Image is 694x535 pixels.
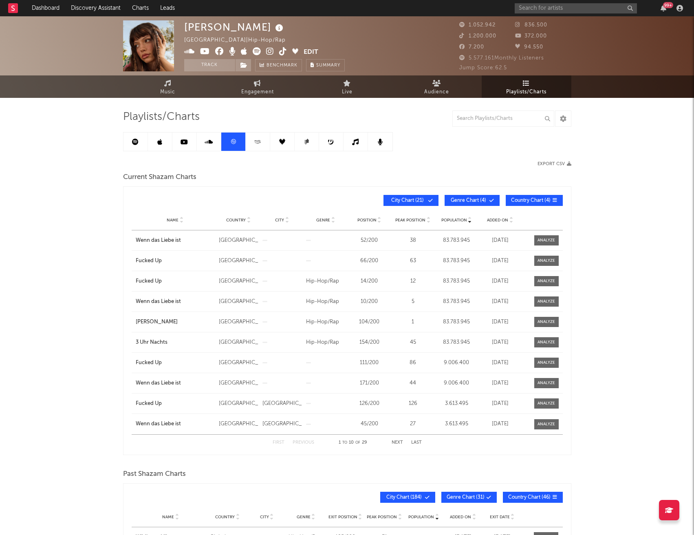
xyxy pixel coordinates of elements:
a: Engagement [213,75,302,98]
div: [GEOGRAPHIC_DATA] [219,379,258,387]
button: Next [392,440,403,445]
span: Name [162,515,174,520]
div: 14 / 200 [350,277,389,285]
div: Hip-Hop/Rap [306,318,346,326]
span: Added On [450,515,471,520]
div: 9.006.400 [437,379,476,387]
div: [DATE] [480,400,520,408]
button: Track [184,59,235,71]
a: Wenn das Liebe ist [136,420,215,428]
div: Hip-Hop/Rap [306,298,346,306]
a: Wenn das Liebe ist [136,298,215,306]
span: Added On [487,218,508,223]
button: Last [411,440,422,445]
div: 83.783.945 [437,277,476,285]
span: Genre Chart ( 31 ) [447,495,485,500]
span: 1.052.942 [459,22,496,28]
a: Wenn das Liebe ist [136,237,215,245]
a: Fucked Up [136,277,215,285]
span: City [260,515,269,520]
div: 104 / 200 [350,318,389,326]
button: City Chart(184) [380,492,435,503]
div: 86 [393,359,433,367]
span: City Chart ( 21 ) [389,198,426,203]
span: Peak Position [395,218,425,223]
span: Exit Position [328,515,357,520]
button: First [273,440,284,445]
span: Population [408,515,434,520]
span: Current Shazam Charts [123,172,196,182]
span: City [275,218,284,223]
span: 5.577.161 Monthly Listeners [459,55,544,61]
div: [DATE] [480,237,520,245]
span: Country Chart ( 46 ) [508,495,551,500]
a: Audience [392,75,482,98]
a: Music [123,75,213,98]
span: Live [342,87,353,97]
div: [DATE] [480,379,520,387]
div: 63 [393,257,433,265]
span: Playlists/Charts [506,87,546,97]
div: 171 / 200 [350,379,389,387]
a: Fucked Up [136,400,215,408]
span: Jump Score: 62.5 [459,65,507,71]
div: [GEOGRAPHIC_DATA] [262,400,302,408]
div: [DATE] [480,257,520,265]
div: 66 / 200 [350,257,389,265]
div: [GEOGRAPHIC_DATA] [219,420,258,428]
div: [GEOGRAPHIC_DATA] [219,237,258,245]
a: Benchmark [255,59,302,71]
div: [DATE] [480,298,520,306]
button: Genre Chart(4) [445,195,500,206]
span: Population [441,218,467,223]
a: [PERSON_NAME] [136,318,215,326]
div: [GEOGRAPHIC_DATA] [219,257,258,265]
button: Summary [306,59,345,71]
button: Export CSV [538,161,571,166]
div: 1 10 29 [330,438,375,448]
button: Edit [304,47,318,57]
div: [GEOGRAPHIC_DATA] [219,318,258,326]
a: Wenn das Liebe ist [136,379,215,387]
span: to [342,441,347,444]
span: Playlists/Charts [123,112,200,122]
div: 3.613.495 [437,420,476,428]
a: Fucked Up [136,359,215,367]
span: Engagement [241,87,274,97]
span: Genre [297,515,311,520]
div: 38 [393,237,433,245]
span: Country [215,515,235,520]
div: 99 + [663,2,673,8]
input: Search Playlists/Charts [452,111,554,127]
a: Fucked Up [136,257,215,265]
span: Benchmark [267,61,297,71]
input: Search for artists [515,3,637,13]
span: Exit Date [490,515,510,520]
div: 3.613.495 [437,400,476,408]
span: 94.550 [515,44,543,50]
span: Audience [424,87,449,97]
div: 10 / 200 [350,298,389,306]
div: 126 [393,400,433,408]
div: 5 [393,298,433,306]
span: of [355,441,360,444]
a: 3 Uhr Nachts [136,338,215,347]
span: Genre Chart ( 4 ) [450,198,487,203]
div: [GEOGRAPHIC_DATA] [219,298,258,306]
div: [DATE] [480,318,520,326]
a: Live [302,75,392,98]
button: Previous [293,440,314,445]
span: 372.000 [515,33,547,39]
div: 27 [393,420,433,428]
div: 154 / 200 [350,338,389,347]
span: Summary [316,63,340,68]
div: 83.783.945 [437,338,476,347]
div: 83.783.945 [437,298,476,306]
